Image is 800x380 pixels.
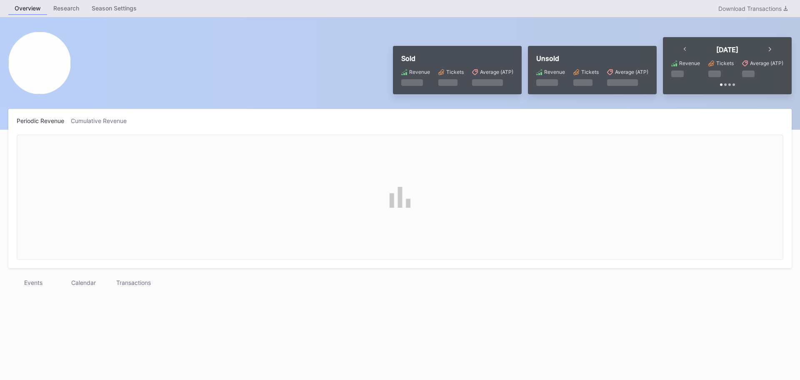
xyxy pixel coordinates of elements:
div: Average (ATP) [480,69,513,75]
div: Research [47,2,85,14]
div: Download Transactions [718,5,787,12]
a: Research [47,2,85,15]
div: Events [8,277,58,289]
a: Overview [8,2,47,15]
div: Revenue [679,60,700,66]
div: Average (ATP) [615,69,648,75]
div: Season Settings [85,2,143,14]
div: Revenue [544,69,565,75]
div: Cumulative Revenue [71,117,133,124]
div: Tickets [581,69,599,75]
div: Revenue [409,69,430,75]
div: Periodic Revenue [17,117,71,124]
div: Average (ATP) [750,60,783,66]
div: Unsold [536,54,648,63]
div: Transactions [108,277,158,289]
div: [DATE] [716,45,738,54]
div: Tickets [446,69,464,75]
div: Sold [401,54,513,63]
div: Calendar [58,277,108,289]
div: Tickets [716,60,734,66]
a: Season Settings [85,2,143,15]
button: Download Transactions [714,3,792,14]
